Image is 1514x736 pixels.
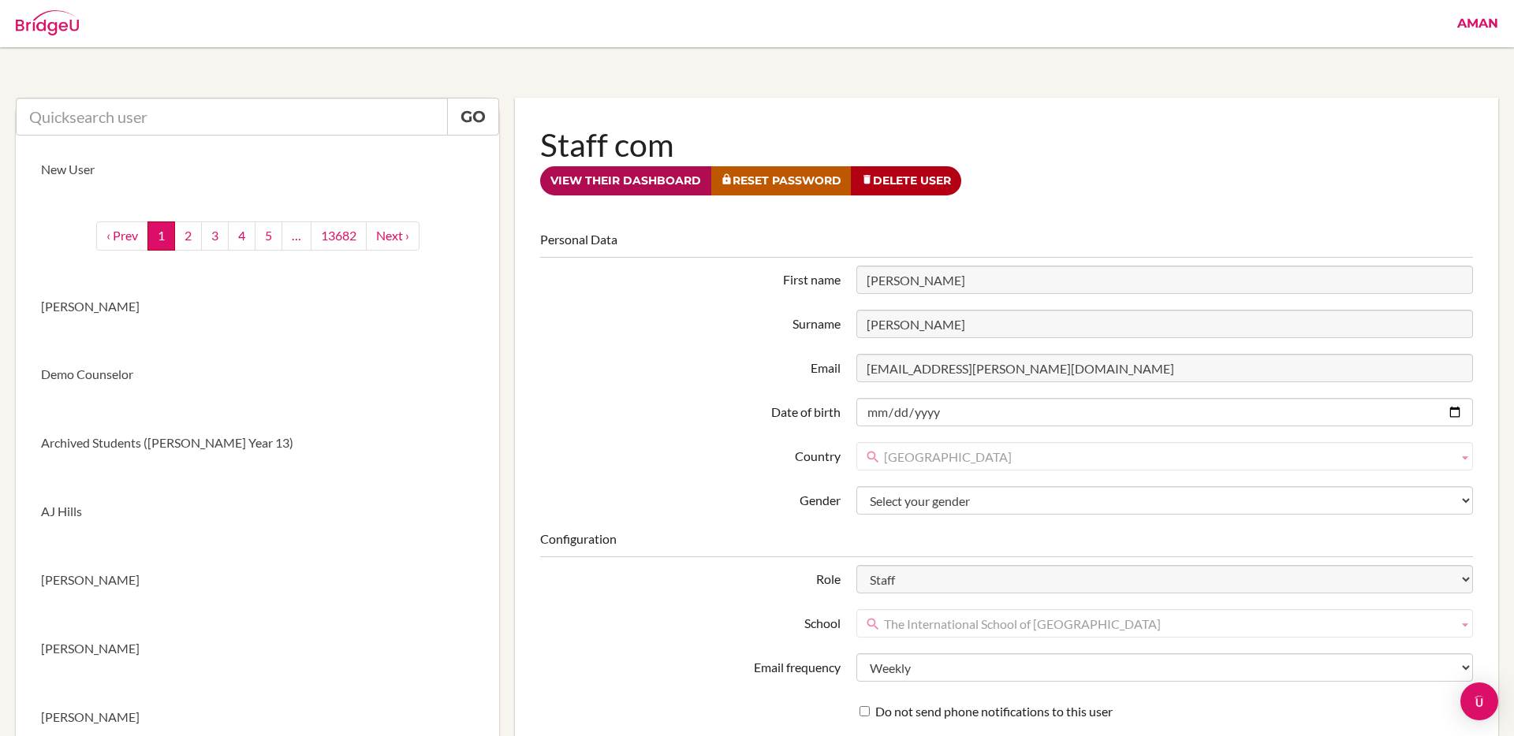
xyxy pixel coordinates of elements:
a: next [366,221,420,251]
a: … [282,221,311,251]
legend: Configuration [540,530,1473,557]
a: [PERSON_NAME] [16,615,499,683]
a: 2 [174,221,202,251]
span: The International School of [GEOGRAPHIC_DATA] [884,610,1452,638]
label: Gender [532,486,848,510]
a: AJ Hills [16,478,499,546]
label: School [532,609,848,633]
h1: Staff com [540,123,1473,166]
a: ‹ Prev [96,221,148,251]
label: Email [532,354,848,377]
a: 4 [228,221,255,251]
a: Archived Students ([PERSON_NAME] Year 13) [16,409,499,478]
div: Open Intercom Messenger [1460,682,1498,720]
label: Role [532,565,848,589]
legend: Personal Data [540,231,1473,258]
label: Country [532,442,848,466]
img: Bridge-U [16,10,79,35]
a: View their dashboard [540,166,711,195]
label: First name [532,266,848,289]
input: Quicksearch user [16,98,448,136]
a: 3 [201,221,229,251]
span: [GEOGRAPHIC_DATA] [884,443,1452,471]
a: Demo Counselor [16,340,499,409]
a: Go [447,98,499,136]
a: Reset Password [710,166,852,195]
label: Date of birth [532,398,848,422]
a: 5 [255,221,282,251]
a: New User [16,136,499,204]
a: [PERSON_NAME] [16,546,499,615]
label: Do not send phone notifications to this user [860,703,1113,721]
label: Surname [532,310,848,333]
input: Do not send phone notifications to this user [860,706,870,716]
label: Email frequency [532,653,848,677]
a: 13682 [311,221,367,251]
a: Delete User [851,166,961,195]
a: 1 [147,221,175,251]
a: [PERSON_NAME] [16,273,499,341]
